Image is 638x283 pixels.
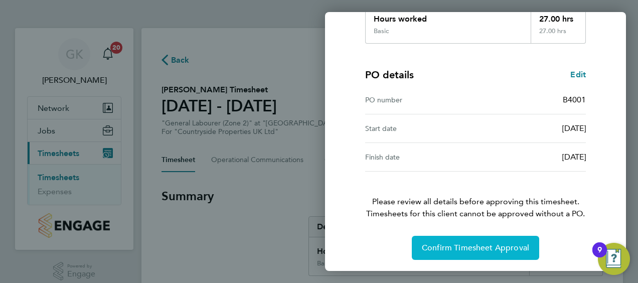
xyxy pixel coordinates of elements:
[531,27,586,43] div: 27.00 hrs
[475,122,586,134] div: [DATE]
[597,250,602,263] div: 9
[422,243,529,253] span: Confirm Timesheet Approval
[598,243,630,275] button: Open Resource Center, 9 new notifications
[374,27,389,35] div: Basic
[365,94,475,106] div: PO number
[353,172,598,220] p: Please review all details before approving this timesheet.
[365,68,414,82] h4: PO details
[353,208,598,220] span: Timesheets for this client cannot be approved without a PO.
[365,122,475,134] div: Start date
[570,70,586,79] span: Edit
[563,95,586,104] span: B4001
[412,236,539,260] button: Confirm Timesheet Approval
[366,5,531,27] div: Hours worked
[531,5,586,27] div: 27.00 hrs
[475,151,586,163] div: [DATE]
[570,69,586,81] a: Edit
[365,151,475,163] div: Finish date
